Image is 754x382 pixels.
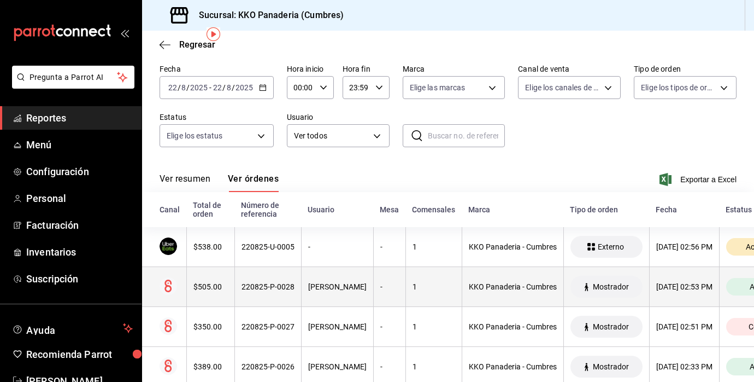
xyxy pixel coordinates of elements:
[380,242,399,251] div: -
[428,125,505,147] input: Buscar no. de referencia
[193,322,228,331] div: $350.00
[380,282,399,291] div: -
[469,242,557,251] div: KKO Panaderia - Cumbres
[160,39,215,50] button: Regresar
[232,83,235,92] span: /
[226,83,232,92] input: --
[8,79,134,91] a: Pregunta a Parrot AI
[413,362,455,371] div: 1
[179,39,215,50] span: Regresar
[26,137,133,152] span: Menú
[26,245,133,259] span: Inventarios
[26,271,133,286] span: Suscripción
[308,242,367,251] div: -
[641,82,716,93] span: Elige los tipos de orden
[588,282,633,291] span: Mostrador
[167,130,222,141] span: Elige los estatus
[413,242,455,251] div: 1
[178,83,181,92] span: /
[26,191,133,206] span: Personal
[26,111,133,125] span: Reportes
[469,282,557,291] div: KKO Panaderia - Cumbres
[12,66,134,89] button: Pregunta a Parrot AI
[518,65,621,73] label: Canal de venta
[160,113,274,121] label: Estatus
[160,173,210,192] button: Ver resumen
[26,347,133,362] span: Recomienda Parrot
[412,205,455,214] div: Comensales
[662,173,737,186] button: Exportar a Excel
[308,205,367,214] div: Usuario
[593,242,628,251] span: Externo
[160,173,279,192] div: navigation tabs
[181,83,186,92] input: --
[287,113,390,121] label: Usuario
[413,282,455,291] div: 1
[241,282,294,291] div: 220825-P-0028
[241,242,294,251] div: 220825-U-0005
[380,205,399,214] div: Mesa
[26,218,133,233] span: Facturación
[168,83,178,92] input: --
[656,322,712,331] div: [DATE] 02:51 PM
[235,83,254,92] input: ----
[287,65,334,73] label: Hora inicio
[186,83,190,92] span: /
[410,82,466,93] span: Elige las marcas
[403,65,505,73] label: Marca
[120,28,129,37] button: open_drawer_menu
[308,322,367,331] div: [PERSON_NAME]
[656,362,712,371] div: [DATE] 02:33 PM
[160,65,274,73] label: Fecha
[588,322,633,331] span: Mostrador
[193,282,228,291] div: $505.00
[294,130,369,142] span: Ver todos
[588,362,633,371] span: Mostrador
[193,201,228,218] div: Total de orden
[656,205,712,214] div: Fecha
[634,65,737,73] label: Tipo de orden
[413,322,455,331] div: 1
[26,322,119,335] span: Ayuda
[213,83,222,92] input: --
[570,205,643,214] div: Tipo de orden
[207,27,220,41] img: Tooltip marker
[469,322,557,331] div: KKO Panaderia - Cumbres
[343,65,390,73] label: Hora fin
[380,362,399,371] div: -
[308,362,367,371] div: [PERSON_NAME]
[241,362,294,371] div: 220825-P-0026
[209,83,211,92] span: -
[190,83,208,92] input: ----
[380,322,399,331] div: -
[308,282,367,291] div: [PERSON_NAME]
[656,242,712,251] div: [DATE] 02:56 PM
[241,322,294,331] div: 220825-P-0027
[468,205,557,214] div: Marca
[190,9,344,22] h3: Sucursal: KKO Panaderia (Cumbres)
[525,82,600,93] span: Elige los canales de venta
[241,201,294,218] div: Número de referencia
[26,164,133,179] span: Configuración
[656,282,712,291] div: [DATE] 02:53 PM
[193,242,228,251] div: $538.00
[228,173,279,192] button: Ver órdenes
[30,72,117,83] span: Pregunta a Parrot AI
[222,83,226,92] span: /
[469,362,557,371] div: KKO Panaderia - Cumbres
[193,362,228,371] div: $389.00
[160,205,180,214] div: Canal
